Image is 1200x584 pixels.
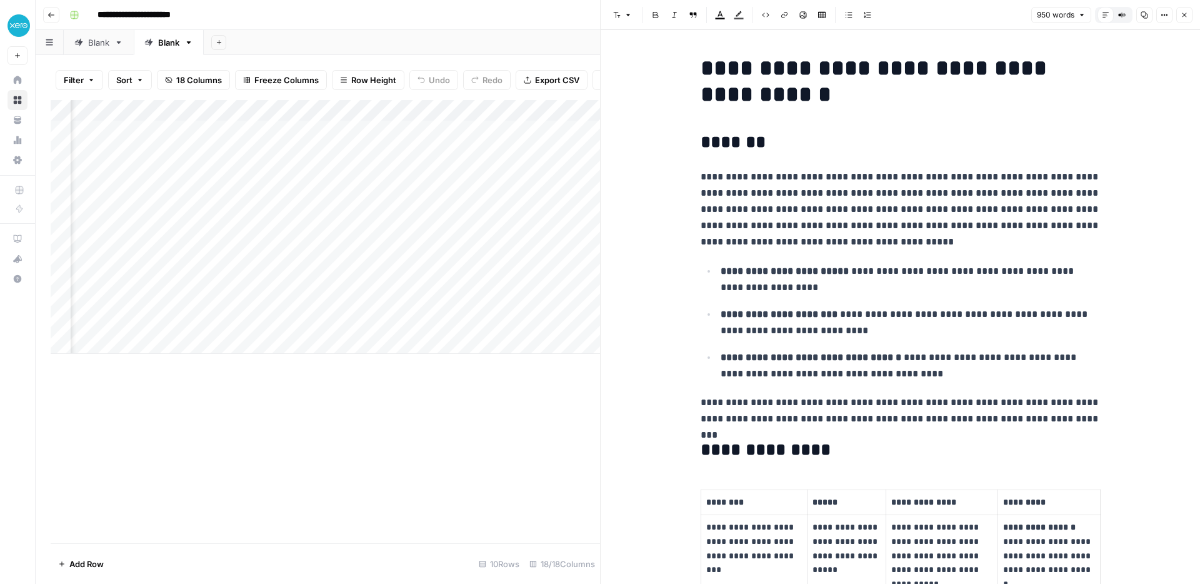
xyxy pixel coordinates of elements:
a: Usage [7,130,27,150]
button: 18 Columns [157,70,230,90]
div: 18/18 Columns [524,554,600,574]
a: Home [7,70,27,90]
span: Redo [482,74,502,86]
button: Undo [409,70,458,90]
span: Export CSV [535,74,579,86]
div: Blank [88,36,109,49]
a: Blank [134,30,204,55]
div: What's new? [8,249,27,268]
span: Row Height [351,74,396,86]
a: Blank [64,30,134,55]
button: Freeze Columns [235,70,327,90]
button: What's new? [7,249,27,269]
img: XeroOps Logo [7,14,30,37]
span: Add Row [69,558,104,570]
div: Blank [158,36,179,49]
a: Settings [7,150,27,170]
span: Filter [64,74,84,86]
button: Workspace: XeroOps [7,10,27,41]
a: Your Data [7,110,27,130]
button: Row Height [332,70,404,90]
button: Redo [463,70,511,90]
span: Undo [429,74,450,86]
span: Sort [116,74,132,86]
span: 950 words [1037,9,1074,21]
button: Export CSV [516,70,587,90]
a: Browse [7,90,27,110]
button: 950 words [1031,7,1091,23]
button: Help + Support [7,269,27,289]
span: 18 Columns [176,74,222,86]
div: 10 Rows [474,554,524,574]
button: Add Row [51,554,111,574]
button: Filter [56,70,103,90]
button: Sort [108,70,152,90]
a: AirOps Academy [7,229,27,249]
span: Freeze Columns [254,74,319,86]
